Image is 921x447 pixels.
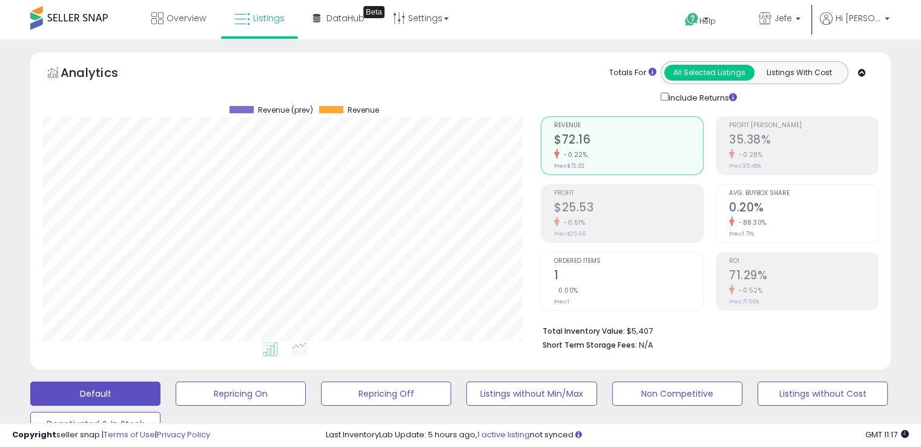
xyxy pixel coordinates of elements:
[729,230,754,237] small: Prev: 1.71%
[554,268,703,285] h2: 1
[664,65,754,81] button: All Selected Listings
[734,286,762,295] small: -0.52%
[554,162,584,170] small: Prev: $72.32
[612,382,742,406] button: Non Competitive
[554,298,569,305] small: Prev: 1
[729,190,878,197] span: Avg. Buybox Share
[554,258,703,265] span: Ordered Items
[754,65,844,81] button: Listings With Cost
[326,12,365,24] span: DataHub
[734,150,762,159] small: -0.28%
[258,106,313,114] span: Revenue (prev)
[820,12,890,39] a: Hi [PERSON_NAME]
[729,133,878,149] h2: 35.38%
[543,326,625,336] b: Total Inventory Value:
[729,162,761,170] small: Prev: 35.48%
[699,16,716,26] span: Help
[321,382,451,406] button: Repricing Off
[466,382,596,406] button: Listings without Min/Max
[729,122,878,129] span: Profit [PERSON_NAME]
[774,12,792,24] span: Jefe
[12,429,56,440] strong: Copyright
[554,230,586,237] small: Prev: $25.66
[865,429,909,440] span: 2025-09-9 11:17 GMT
[836,12,881,24] span: Hi [PERSON_NAME]
[734,218,767,227] small: -88.30%
[554,133,703,149] h2: $72.16
[554,200,703,217] h2: $25.53
[348,106,379,114] span: Revenue
[554,122,703,129] span: Revenue
[30,412,160,436] button: Deactivated & In Stock
[167,12,206,24] span: Overview
[12,429,210,441] div: seller snap | |
[652,90,751,104] div: Include Returns
[253,12,285,24] span: Listings
[560,218,585,227] small: -0.51%
[363,6,385,18] div: Tooltip anchor
[729,200,878,217] h2: 0.20%
[157,429,210,440] a: Privacy Policy
[543,323,870,337] li: $5,407
[104,429,155,440] a: Terms of Use
[477,429,530,440] a: 1 active listing
[326,429,909,441] div: Last InventoryLab Update: 5 hours ago, not synced.
[560,150,587,159] small: -0.22%
[675,3,739,39] a: Help
[758,382,888,406] button: Listings without Cost
[554,286,578,295] small: 0.00%
[543,340,637,350] b: Short Term Storage Fees:
[729,258,878,265] span: ROI
[30,382,160,406] button: Default
[729,298,759,305] small: Prev: 71.66%
[729,268,878,285] h2: 71.29%
[176,382,306,406] button: Repricing On
[684,12,699,27] i: Get Help
[554,190,703,197] span: Profit
[639,339,653,351] span: N/A
[609,67,656,79] div: Totals For
[61,64,142,84] h5: Analytics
